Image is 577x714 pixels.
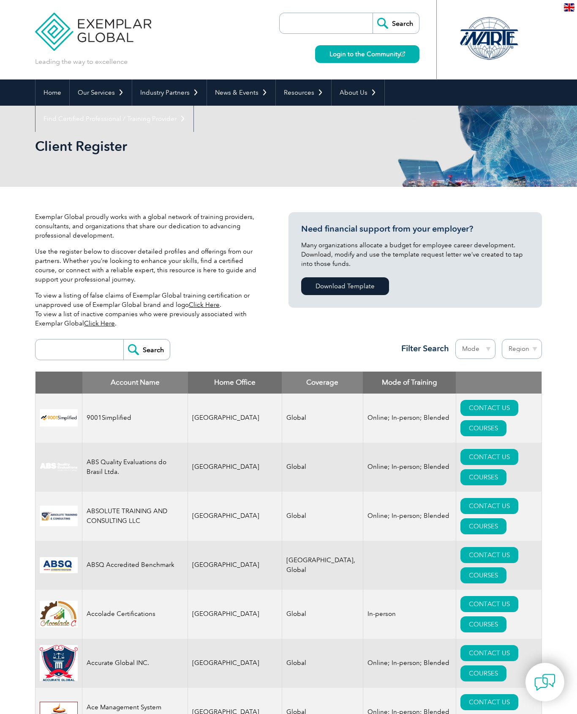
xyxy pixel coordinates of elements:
[363,443,456,492] td: Online; In-person; Blended
[332,79,384,106] a: About Us
[188,394,282,443] td: [GEOGRAPHIC_DATA]
[40,601,78,627] img: 1a94dd1a-69dd-eb11-bacb-002248159486-logo.jpg
[40,645,78,681] img: a034a1f6-3919-f011-998a-0022489685a1-logo.png
[363,394,456,443] td: Online; In-person; Blended
[282,372,363,394] th: Coverage: activate to sort column ascending
[363,372,456,394] th: Mode of Training: activate to sort column ascending
[460,596,518,612] a: CONTACT US
[282,590,363,639] td: Global
[301,241,529,268] p: Many organizations allocate a budget for employee career development. Download, modify and use th...
[460,694,518,710] a: CONTACT US
[35,79,69,106] a: Home
[132,79,207,106] a: Industry Partners
[82,394,188,443] td: 9001Simplified
[460,567,506,583] a: COURSES
[282,492,363,541] td: Global
[35,57,128,66] p: Leading the way to excellence
[460,518,506,534] a: COURSES
[363,639,456,688] td: Online; In-person; Blended
[188,372,282,394] th: Home Office: activate to sort column ascending
[396,343,449,354] h3: Filter Search
[282,639,363,688] td: Global
[123,339,170,360] input: Search
[40,409,78,427] img: 37c9c059-616f-eb11-a812-002248153038-logo.png
[40,506,78,526] img: 16e092f6-eadd-ed11-a7c6-00224814fd52-logo.png
[282,394,363,443] td: Global
[363,590,456,639] td: In-person
[188,443,282,492] td: [GEOGRAPHIC_DATA]
[188,541,282,590] td: [GEOGRAPHIC_DATA]
[35,140,390,153] h2: Client Register
[363,492,456,541] td: Online; In-person; Blended
[460,420,506,436] a: COURSES
[564,3,574,11] img: en
[82,590,188,639] td: Accolade Certifications
[276,79,331,106] a: Resources
[35,106,193,132] a: Find Certified Professional / Training Provider
[35,291,263,328] p: To view a listing of false claims of Exemplar Global training certification or unapproved use of ...
[70,79,132,106] a: Our Services
[534,672,555,693] img: contact-chat.png
[35,247,263,284] p: Use the register below to discover detailed profiles and offerings from our partners. Whether you...
[82,639,188,688] td: Accurate Global INC.
[301,277,389,295] a: Download Template
[460,400,518,416] a: CONTACT US
[460,469,506,485] a: COURSES
[373,13,419,33] input: Search
[188,492,282,541] td: [GEOGRAPHIC_DATA]
[460,498,518,514] a: CONTACT US
[40,462,78,472] img: c92924ac-d9bc-ea11-a814-000d3a79823d-logo.jpg
[82,443,188,492] td: ABS Quality Evaluations do Brasil Ltda.
[460,449,518,465] a: CONTACT US
[188,639,282,688] td: [GEOGRAPHIC_DATA]
[84,320,115,327] a: Click Here
[82,541,188,590] td: ABSQ Accredited Benchmark
[400,52,405,56] img: open_square.png
[301,224,529,234] h3: Need financial support from your employer?
[460,616,506,632] a: COURSES
[315,45,419,63] a: Login to the Community
[188,590,282,639] td: [GEOGRAPHIC_DATA]
[82,372,188,394] th: Account Name: activate to sort column descending
[460,645,518,661] a: CONTACT US
[189,301,220,309] a: Click Here
[82,492,188,541] td: ABSOLUTE TRAINING AND CONSULTING LLC
[460,665,506,681] a: COURSES
[207,79,275,106] a: News & Events
[460,547,518,563] a: CONTACT US
[40,557,78,573] img: cc24547b-a6e0-e911-a812-000d3a795b83-logo.png
[282,443,363,492] td: Global
[35,212,263,240] p: Exemplar Global proudly works with a global network of training providers, consultants, and organ...
[282,541,363,590] td: [GEOGRAPHIC_DATA], Global
[456,372,542,394] th: : activate to sort column ascending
